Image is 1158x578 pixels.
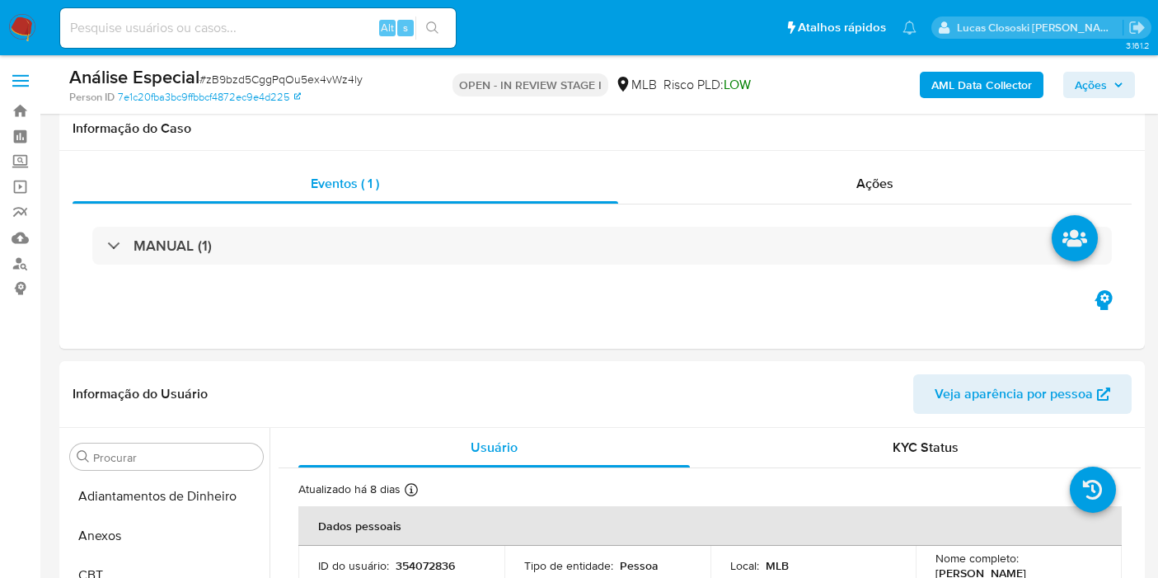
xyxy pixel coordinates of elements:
span: Usuário [471,438,518,457]
button: AML Data Collector [920,72,1043,98]
span: LOW [724,75,751,94]
b: Análise Especial [69,63,199,90]
b: AML Data Collector [931,72,1032,98]
button: Anexos [63,516,270,556]
p: Tipo de entidade : [524,558,613,573]
button: Ações [1063,72,1135,98]
a: Notificações [902,21,917,35]
p: MLB [766,558,789,573]
p: Nome completo : [935,551,1019,566]
span: Veja aparência por pessoa [935,374,1093,414]
input: Pesquise usuários ou casos... [60,17,456,39]
th: Dados pessoais [298,506,1122,546]
a: Sair [1128,19,1146,36]
span: # zB9bzd5CggPqOu5ex4vWz4ly [199,71,363,87]
a: 7e1c20fba3bc9ffbbcf4872ec9e4d225 [118,90,301,105]
span: Alt [381,20,394,35]
p: Local : [730,558,759,573]
h1: Informação do Caso [73,120,1132,137]
span: KYC Status [893,438,959,457]
p: 354072836 [396,558,455,573]
button: Adiantamentos de Dinheiro [63,477,270,516]
span: Ações [1075,72,1107,98]
p: lucas.clososki@mercadolivre.com [957,20,1123,35]
span: Eventos ( 1 ) [311,174,379,193]
p: Atualizado há 8 dias [298,482,401,497]
button: Procurar [77,450,90,463]
input: Procurar [93,450,256,465]
button: search-icon [415,16,449,40]
div: MLB [615,76,657,94]
button: Veja aparência por pessoa [913,374,1132,414]
p: OPEN - IN REVIEW STAGE I [452,73,608,96]
div: MANUAL (1) [92,227,1112,265]
span: Risco PLD: [663,76,751,94]
p: ID do usuário : [318,558,389,573]
h1: Informação do Usuário [73,386,208,402]
span: Ações [856,174,893,193]
span: s [403,20,408,35]
b: Person ID [69,90,115,105]
span: Atalhos rápidos [798,19,886,36]
p: Pessoa [620,558,659,573]
h3: MANUAL (1) [134,237,212,255]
